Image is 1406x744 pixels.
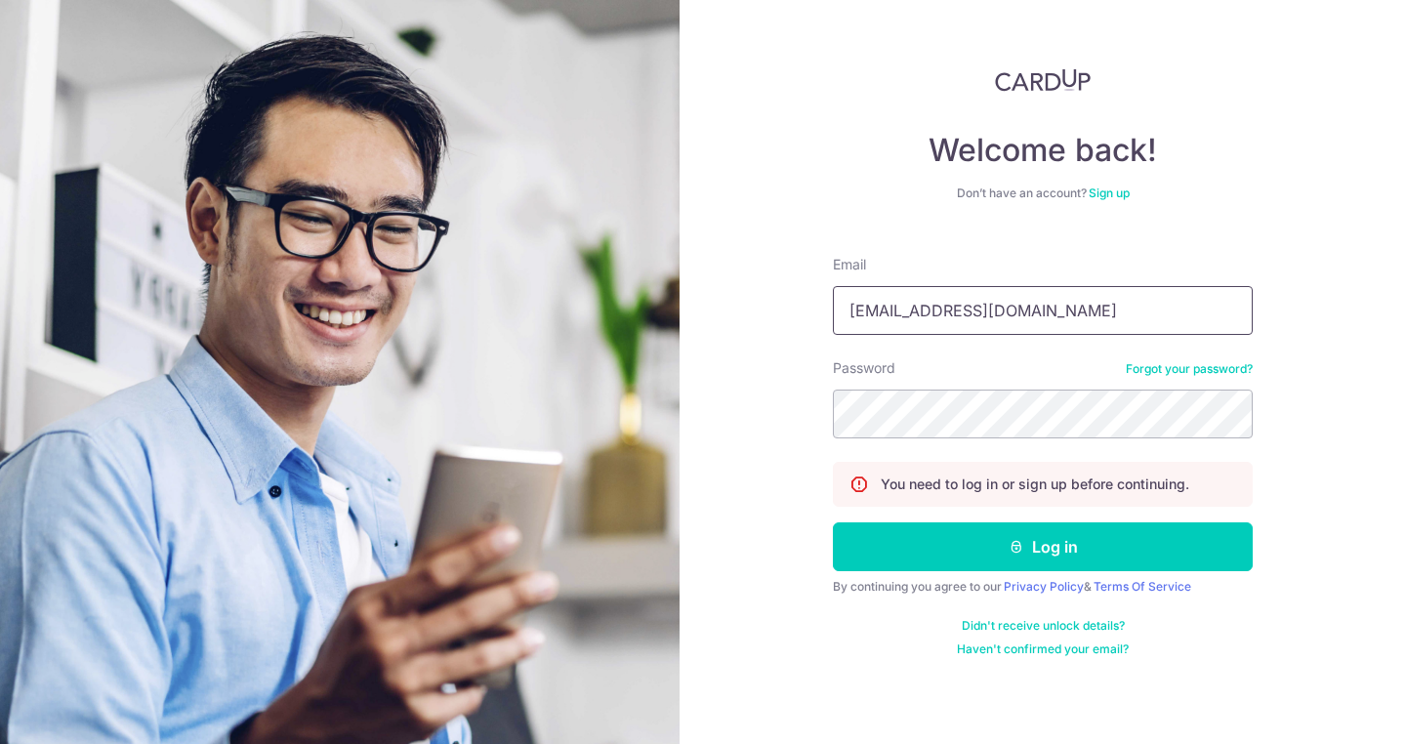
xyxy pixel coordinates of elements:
[1089,186,1130,200] a: Sign up
[833,131,1253,170] h4: Welcome back!
[957,641,1129,657] a: Haven't confirmed your email?
[1094,579,1191,594] a: Terms Of Service
[833,358,895,378] label: Password
[962,618,1125,634] a: Didn't receive unlock details?
[833,255,866,274] label: Email
[1004,579,1084,594] a: Privacy Policy
[833,579,1253,595] div: By continuing you agree to our &
[881,475,1189,494] p: You need to log in or sign up before continuing.
[833,186,1253,201] div: Don’t have an account?
[833,522,1253,571] button: Log in
[1126,361,1253,377] a: Forgot your password?
[833,286,1253,335] input: Enter your Email
[995,68,1091,92] img: CardUp Logo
